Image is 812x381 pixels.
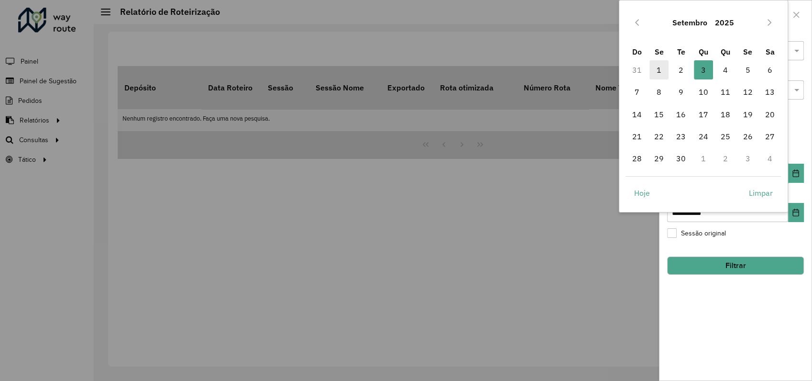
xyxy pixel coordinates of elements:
[759,147,781,169] td: 4
[677,47,685,56] span: Te
[692,59,714,81] td: 3
[694,127,713,146] span: 24
[694,82,713,101] span: 10
[648,59,670,81] td: 1
[743,47,752,56] span: Se
[627,149,647,168] span: 28
[634,187,649,199] span: Hoje
[648,81,670,103] td: 8
[711,11,738,34] button: Choose Year
[671,82,691,101] span: 9
[759,59,781,81] td: 6
[788,164,804,183] button: Choose Date
[629,15,645,30] button: Previous Month
[671,149,691,168] span: 30
[670,147,692,169] td: 30
[738,127,757,146] span: 26
[736,103,758,125] td: 19
[759,103,781,125] td: 20
[649,105,669,124] span: 15
[736,59,758,81] td: 5
[692,81,714,103] td: 10
[788,203,804,222] button: Choose Date
[762,15,777,30] button: Next Month
[670,59,692,81] td: 2
[738,105,757,124] span: 19
[625,183,658,202] button: Hoje
[721,47,730,56] span: Qu
[692,147,714,169] td: 1
[648,125,670,147] td: 22
[694,60,713,79] span: 3
[625,81,647,103] td: 7
[670,103,692,125] td: 16
[670,81,692,103] td: 9
[714,59,736,81] td: 4
[738,82,757,101] span: 12
[625,103,647,125] td: 14
[760,60,779,79] span: 6
[714,103,736,125] td: 18
[649,127,669,146] span: 22
[736,125,758,147] td: 26
[736,81,758,103] td: 12
[648,147,670,169] td: 29
[625,147,647,169] td: 28
[760,82,779,101] span: 13
[649,149,669,168] span: 29
[625,59,647,81] td: 31
[649,60,669,79] span: 1
[714,147,736,169] td: 2
[736,147,758,169] td: 3
[692,103,714,125] td: 17
[667,228,726,238] label: Sessão original
[765,47,774,56] span: Sa
[738,60,757,79] span: 5
[632,47,642,56] span: Do
[654,47,663,56] span: Se
[716,60,735,79] span: 4
[627,127,647,146] span: 21
[699,47,708,56] span: Qu
[627,82,647,101] span: 7
[749,187,773,199] span: Limpar
[716,82,735,101] span: 11
[671,105,691,124] span: 16
[625,125,647,147] td: 21
[716,105,735,124] span: 18
[670,125,692,147] td: 23
[759,81,781,103] td: 13
[760,105,779,124] span: 20
[671,127,691,146] span: 23
[714,81,736,103] td: 11
[671,60,691,79] span: 2
[741,183,781,202] button: Limpar
[669,11,711,34] button: Choose Month
[648,103,670,125] td: 15
[692,125,714,147] td: 24
[759,125,781,147] td: 27
[714,125,736,147] td: 25
[667,257,804,275] button: Filtrar
[716,127,735,146] span: 25
[760,127,779,146] span: 27
[694,105,713,124] span: 17
[627,105,647,124] span: 14
[649,82,669,101] span: 8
